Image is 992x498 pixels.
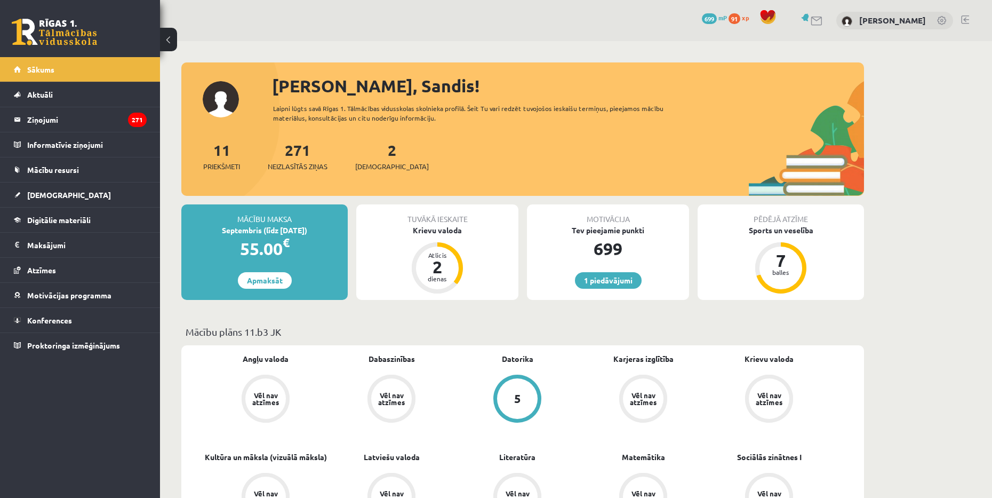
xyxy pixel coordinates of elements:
a: Sports un veselība 7 balles [698,225,864,295]
span: [DEMOGRAPHIC_DATA] [355,161,429,172]
a: Angļu valoda [243,353,289,365]
div: Tuvākā ieskaite [356,204,518,225]
div: Vēl nav atzīmes [754,392,784,406]
p: Mācību plāns 11.b3 JK [186,325,860,339]
div: Vēl nav atzīmes [628,392,658,406]
div: dienas [421,275,453,282]
i: 271 [128,113,147,127]
div: Tev pieejamie punkti [527,225,689,236]
a: Krievu valoda Atlicis 2 dienas [356,225,518,295]
span: Sākums [27,65,54,74]
a: Motivācijas programma [14,283,147,307]
a: Literatūra [499,452,535,463]
a: Kultūra un māksla (vizuālā māksla) [205,452,327,463]
a: [DEMOGRAPHIC_DATA] [14,183,147,207]
div: 7 [765,252,797,269]
a: Latviešu valoda [364,452,420,463]
div: balles [765,269,797,275]
span: Neizlasītās ziņas [268,161,327,172]
div: Pēdējā atzīme [698,204,864,225]
div: Sports un veselība [698,225,864,236]
a: Vēl nav atzīmes [203,375,329,425]
div: Vēl nav atzīmes [251,392,281,406]
a: Rīgas 1. Tālmācības vidusskola [12,19,97,45]
a: Maksājumi [14,233,147,257]
a: Sociālās zinātnes I [737,452,802,463]
span: Motivācijas programma [27,290,111,300]
a: 1 piedāvājumi [575,272,642,289]
span: 699 [702,13,717,24]
a: Vēl nav atzīmes [329,375,454,425]
img: Sandis Pērkons [842,16,852,27]
legend: Maksājumi [27,233,147,257]
span: Atzīmes [27,265,56,275]
a: 271Neizlasītās ziņas [268,140,327,172]
span: Konferences [27,315,72,325]
div: 5 [514,393,521,405]
a: 11Priekšmeti [203,140,240,172]
a: Konferences [14,308,147,333]
a: [PERSON_NAME] [859,15,926,26]
div: 55.00 [181,236,348,262]
div: 699 [527,236,689,262]
a: 2[DEMOGRAPHIC_DATA] [355,140,429,172]
div: Krievu valoda [356,225,518,236]
span: Digitālie materiāli [27,215,91,225]
div: 2 [421,258,453,275]
span: € [283,235,290,250]
span: mP [718,13,727,22]
a: Vēl nav atzīmes [580,375,706,425]
span: Proktoringa izmēģinājums [27,341,120,350]
legend: Informatīvie ziņojumi [27,132,147,157]
span: 91 [729,13,740,24]
div: Septembris (līdz [DATE]) [181,225,348,236]
div: Mācību maksa [181,204,348,225]
a: Informatīvie ziņojumi [14,132,147,157]
div: Motivācija [527,204,689,225]
div: [PERSON_NAME], Sandis! [272,73,864,99]
a: Karjeras izglītība [613,353,674,365]
div: Laipni lūgts savā Rīgas 1. Tālmācības vidusskolas skolnieka profilā. Šeit Tu vari redzēt tuvojošo... [273,104,683,123]
a: Dabaszinības [369,353,415,365]
a: Krievu valoda [745,353,794,365]
a: 91 xp [729,13,754,22]
span: Priekšmeti [203,161,240,172]
a: Aktuāli [14,82,147,107]
a: Ziņojumi271 [14,107,147,132]
div: Atlicis [421,252,453,258]
a: Apmaksāt [238,272,292,289]
a: Proktoringa izmēģinājums [14,333,147,358]
div: Vēl nav atzīmes [377,392,406,406]
a: 699 mP [702,13,727,22]
a: Mācību resursi [14,157,147,182]
a: Matemātika [622,452,665,463]
a: Datorika [502,353,533,365]
a: Sākums [14,57,147,82]
a: Atzīmes [14,258,147,282]
span: [DEMOGRAPHIC_DATA] [27,190,111,200]
a: Digitālie materiāli [14,208,147,232]
a: Vēl nav atzīmes [706,375,832,425]
span: Mācību resursi [27,165,79,175]
legend: Ziņojumi [27,107,147,132]
a: 5 [454,375,580,425]
span: Aktuāli [27,90,53,99]
span: xp [742,13,749,22]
